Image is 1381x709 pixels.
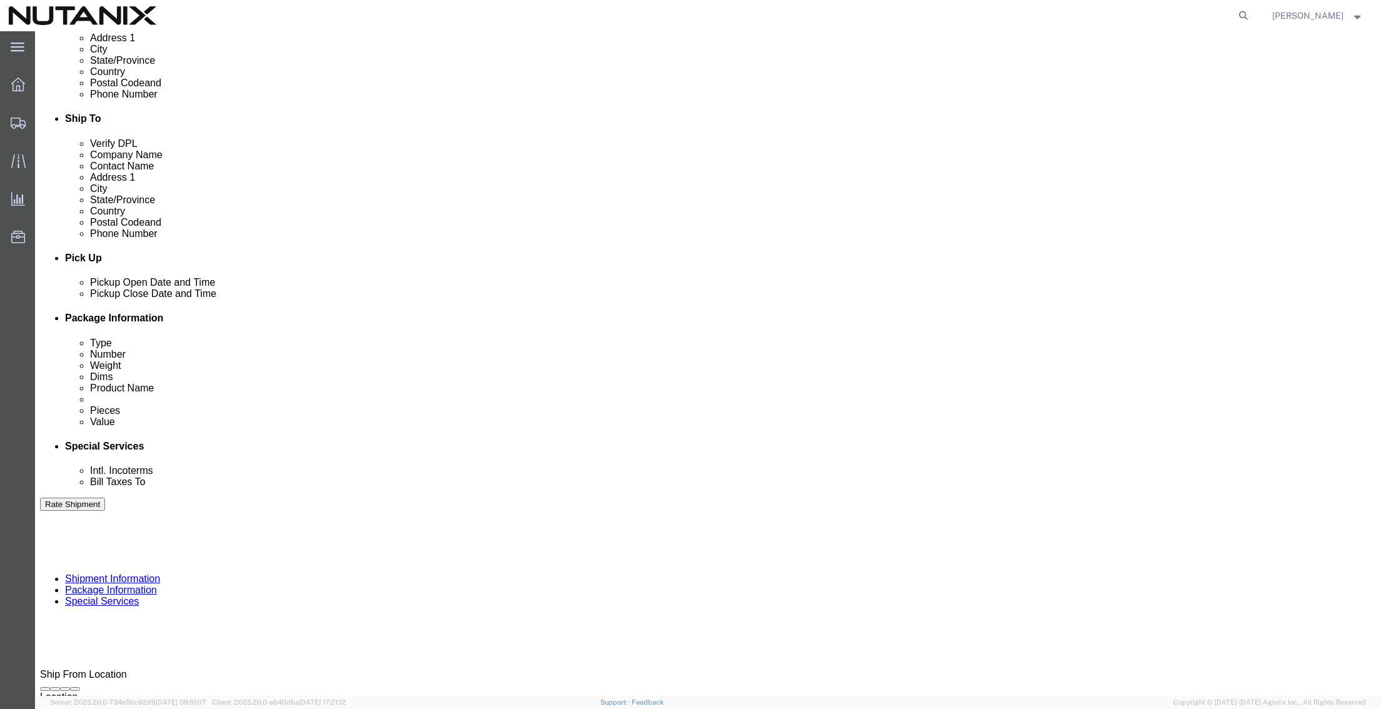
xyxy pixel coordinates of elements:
span: [DATE] 17:21:12 [299,698,346,706]
a: Feedback [632,698,664,706]
span: Stephanie Guadron [1272,9,1343,23]
img: logo [9,6,156,25]
iframe: FS Legacy Container [35,31,1381,696]
span: Server: 2025.20.0-734e5bc92d9 [50,698,206,706]
a: Support [600,698,632,706]
span: Copyright © [DATE]-[DATE] Agistix Inc., All Rights Reserved [1173,697,1366,708]
span: Client: 2025.20.0-e640dba [212,698,346,706]
span: [DATE] 09:51:07 [156,698,206,706]
button: [PERSON_NAME] [1272,8,1364,23]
